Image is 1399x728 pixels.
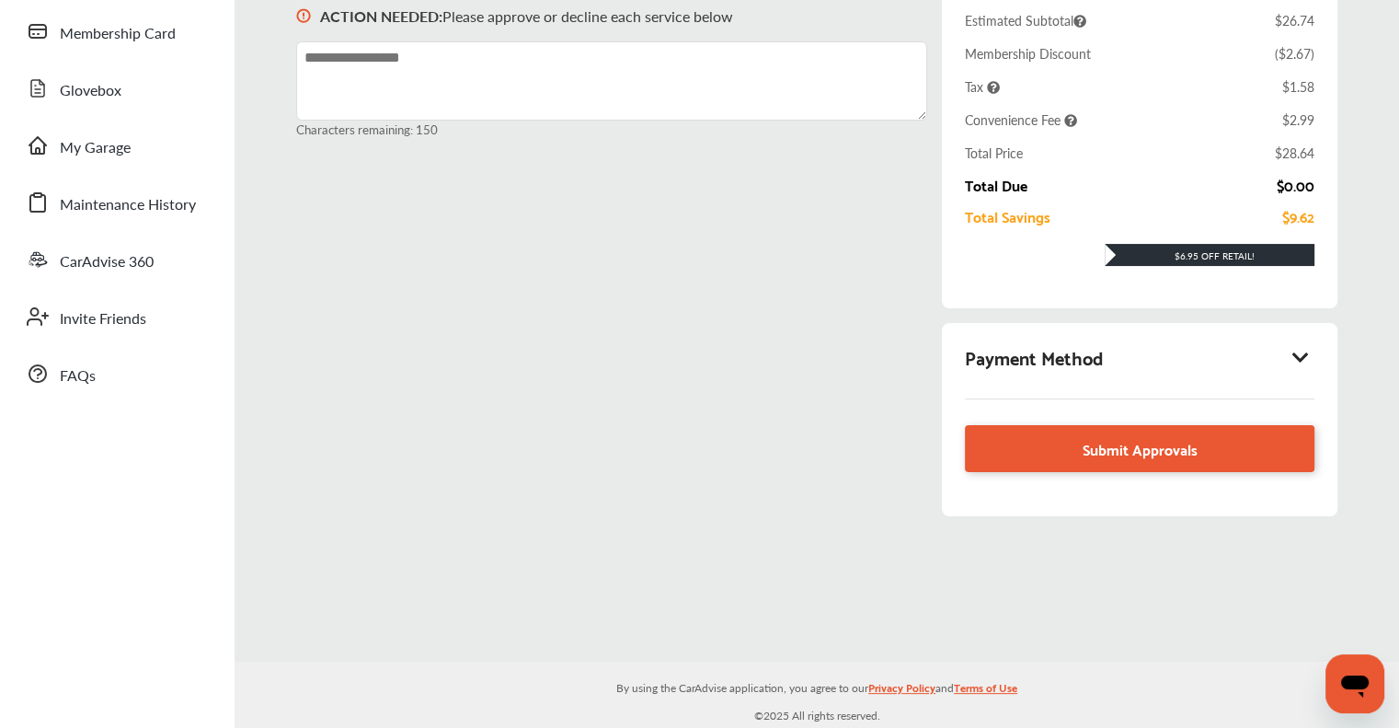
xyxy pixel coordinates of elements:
span: CarAdvise 360 [60,250,154,274]
div: $0.00 [1277,177,1314,193]
div: $2.99 [1282,110,1314,129]
span: FAQs [60,364,96,388]
small: Characters remaining: 150 [296,121,927,138]
span: Maintenance History [60,193,196,217]
a: Glovebox [17,64,216,112]
span: Submit Approvals [1083,436,1198,461]
span: Glovebox [60,79,121,103]
div: Total Price [965,144,1023,162]
div: Total Due [965,177,1027,193]
iframe: Button to launch messaging window [1325,654,1384,713]
div: © 2025 All rights reserved. [235,662,1399,728]
span: My Garage [60,136,131,160]
div: Total Savings [965,208,1050,225]
div: $1.58 [1282,77,1314,96]
a: Submit Approvals [965,425,1314,472]
span: Estimated Subtotal [965,11,1086,29]
span: Invite Friends [60,307,146,331]
div: $9.62 [1282,208,1314,225]
div: $6.95 Off Retail! [1105,249,1314,262]
a: CarAdvise 360 [17,236,216,283]
a: Terms of Use [954,677,1017,706]
p: Please approve or decline each service below [320,6,733,27]
a: My Garage [17,121,216,169]
span: Tax [965,77,1000,96]
span: Convenience Fee [965,110,1077,129]
p: By using the CarAdvise application, you agree to our and [235,677,1399,697]
div: ( $2.67 ) [1275,44,1314,63]
a: Maintenance History [17,179,216,226]
a: FAQs [17,350,216,398]
a: Invite Friends [17,293,216,341]
b: ACTION NEEDED : [320,6,442,27]
div: Membership Discount [965,44,1091,63]
a: Membership Card [17,7,216,55]
div: $28.64 [1275,144,1314,162]
a: Privacy Policy [868,677,935,706]
span: Membership Card [60,22,176,46]
div: Payment Method [965,341,1314,373]
div: $26.74 [1275,11,1314,29]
